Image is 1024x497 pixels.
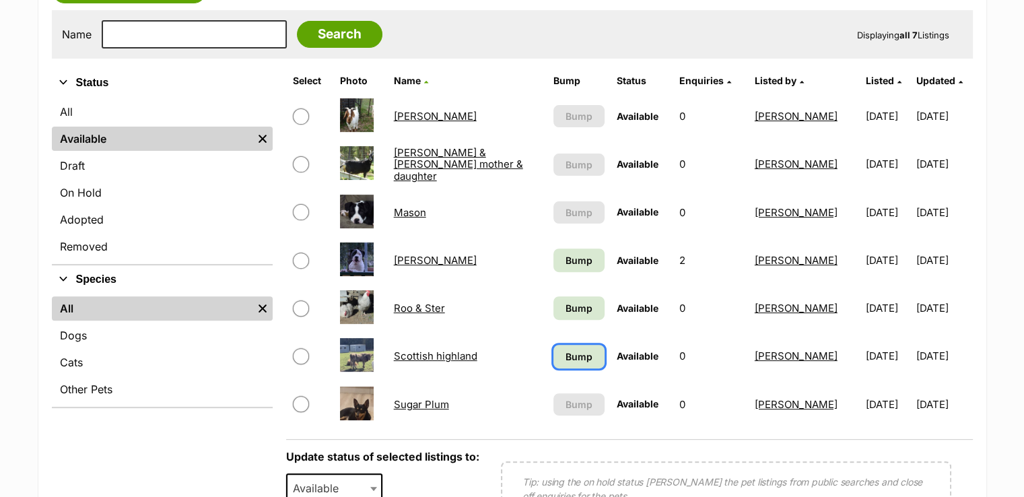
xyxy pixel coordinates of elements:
[916,381,971,428] td: [DATE]
[566,301,592,315] span: Bump
[394,302,445,314] a: Roo & Ster
[553,296,605,320] a: Bump
[899,30,918,40] strong: all 7
[916,75,955,86] span: Updated
[553,249,605,272] a: Bump
[916,189,971,236] td: [DATE]
[755,350,838,362] a: [PERSON_NAME]
[860,189,915,236] td: [DATE]
[553,105,605,127] button: Bump
[916,75,963,86] a: Updated
[394,146,523,183] a: [PERSON_NAME] & [PERSON_NAME] mother & daughter
[755,110,838,123] a: [PERSON_NAME]
[860,93,915,139] td: [DATE]
[252,296,273,321] a: Remove filter
[916,141,971,187] td: [DATE]
[566,158,592,172] span: Bump
[52,180,273,205] a: On Hold
[52,271,273,288] button: Species
[52,74,273,92] button: Status
[857,30,949,40] span: Displaying Listings
[866,75,894,86] span: Listed
[674,237,747,284] td: 2
[52,100,273,124] a: All
[52,97,273,264] div: Status
[617,255,658,266] span: Available
[394,350,477,362] a: Scottish highland
[286,450,479,463] label: Update status of selected listings to:
[755,158,838,170] a: [PERSON_NAME]
[860,237,915,284] td: [DATE]
[553,345,605,368] a: Bump
[617,302,658,314] span: Available
[566,397,592,411] span: Bump
[553,201,605,224] button: Bump
[755,75,796,86] span: Listed by
[860,285,915,331] td: [DATE]
[394,110,477,123] a: [PERSON_NAME]
[52,296,252,321] a: All
[916,285,971,331] td: [DATE]
[287,70,333,92] th: Select
[340,242,374,276] img: Narla
[52,154,273,178] a: Draft
[611,70,673,92] th: Status
[860,141,915,187] td: [DATE]
[52,323,273,347] a: Dogs
[866,75,901,86] a: Listed
[674,333,747,379] td: 0
[394,254,477,267] a: [PERSON_NAME]
[755,254,838,267] a: [PERSON_NAME]
[674,189,747,236] td: 0
[674,285,747,331] td: 0
[335,70,387,92] th: Photo
[617,398,658,409] span: Available
[755,75,804,86] a: Listed by
[62,28,92,40] label: Name
[755,206,838,219] a: [PERSON_NAME]
[52,127,252,151] a: Available
[617,110,658,122] span: Available
[755,302,838,314] a: [PERSON_NAME]
[394,75,421,86] span: Name
[52,377,273,401] a: Other Pets
[679,75,724,86] span: translation missing: en.admin.listings.index.attributes.enquiries
[617,350,658,362] span: Available
[566,350,592,364] span: Bump
[566,205,592,220] span: Bump
[548,70,610,92] th: Bump
[394,206,426,219] a: Mason
[674,141,747,187] td: 0
[617,158,658,170] span: Available
[553,154,605,176] button: Bump
[674,381,747,428] td: 0
[755,398,838,411] a: [PERSON_NAME]
[553,393,605,416] button: Bump
[566,109,592,123] span: Bump
[52,207,273,232] a: Adopted
[916,93,971,139] td: [DATE]
[52,234,273,259] a: Removed
[674,93,747,139] td: 0
[617,206,658,218] span: Available
[297,21,382,48] input: Search
[52,350,273,374] a: Cats
[52,294,273,407] div: Species
[860,381,915,428] td: [DATE]
[566,253,592,267] span: Bump
[679,75,731,86] a: Enquiries
[916,237,971,284] td: [DATE]
[252,127,273,151] a: Remove filter
[860,333,915,379] td: [DATE]
[394,75,428,86] a: Name
[394,398,449,411] a: Sugar Plum
[916,333,971,379] td: [DATE]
